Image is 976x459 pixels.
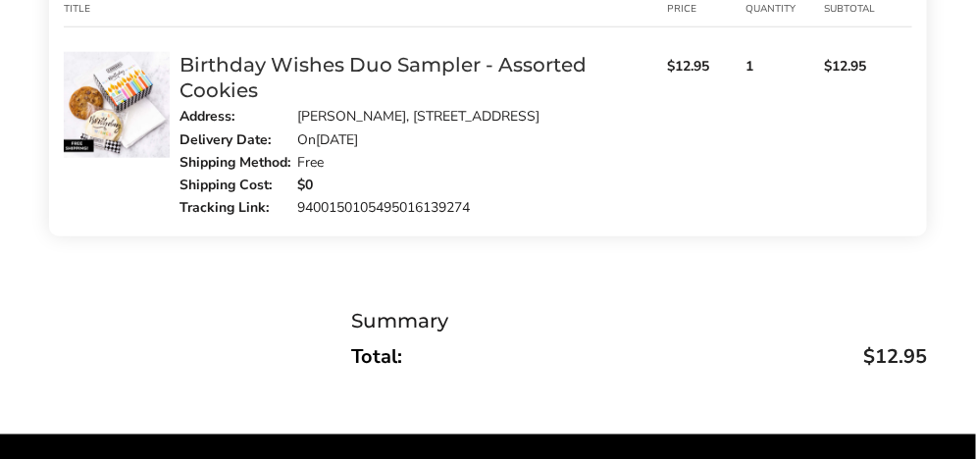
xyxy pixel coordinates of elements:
[316,130,358,149] time: [DATE]
[16,384,203,443] iframe: Sign Up via Text for Offers
[180,154,297,172] div: Shipping Method:
[297,108,539,126] div: [PERSON_NAME], [STREET_ADDRESS]
[745,52,824,217] div: 1
[297,176,313,194] strong: $0
[351,305,927,337] div: Summary
[180,108,297,126] div: Address:
[667,58,745,76] span: $12.95
[180,199,297,217] div: Tracking Link:
[667,1,745,17] div: price
[351,347,927,366] p: Total:
[64,1,180,17] div: Title
[180,53,587,102] a: Birthday Wishes Duo Sampler - Assorted Cookies
[863,347,927,366] span: $12.95
[824,1,902,17] div: Subtotal
[180,131,297,149] div: Delivery Date:
[180,177,297,194] div: Shipping Cost:
[297,154,324,172] div: Free
[745,1,824,17] div: Quantity
[824,52,902,217] div: $12.95
[297,198,470,217] a: 9400150105495016139274
[297,131,358,149] div: On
